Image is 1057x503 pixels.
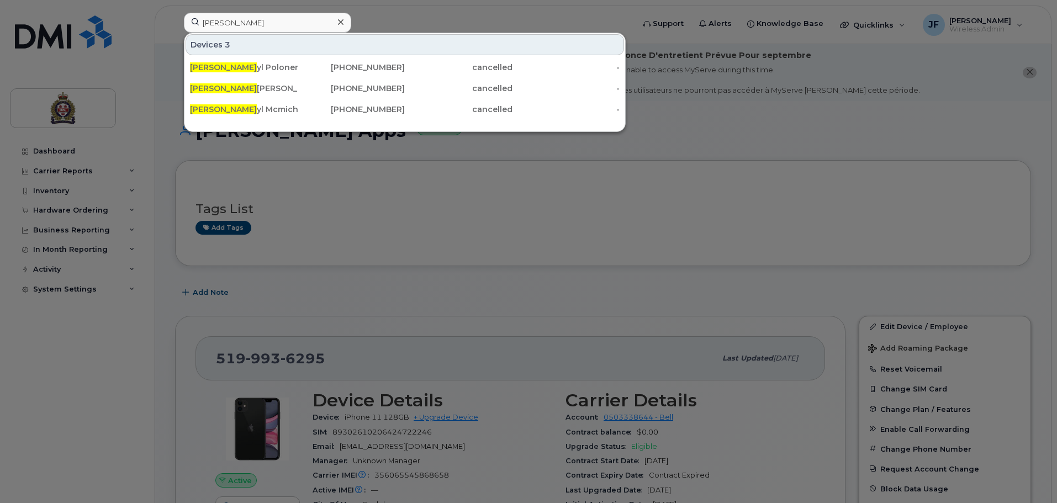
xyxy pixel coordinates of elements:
a: [PERSON_NAME][PERSON_NAME][PHONE_NUMBER]cancelled- [186,78,624,98]
div: [PHONE_NUMBER] [298,83,405,94]
div: Devices [186,34,624,55]
div: - [512,104,620,115]
span: [PERSON_NAME] [190,104,257,114]
span: [PERSON_NAME] [190,83,257,93]
div: cancelled [405,104,512,115]
div: yl Mcmichan [190,104,298,115]
div: [PHONE_NUMBER] [298,62,405,73]
div: [PHONE_NUMBER] [298,104,405,115]
a: [PERSON_NAME]yl Mcmichan[PHONE_NUMBER]cancelled- [186,99,624,119]
div: - [512,62,620,73]
div: cancelled [405,83,512,94]
span: 3 [225,39,230,50]
div: yl Polonenko [190,62,298,73]
span: [PERSON_NAME] [190,62,257,72]
div: cancelled [405,62,512,73]
a: [PERSON_NAME]yl Polonenko[PHONE_NUMBER]cancelled- [186,57,624,77]
div: - [512,83,620,94]
div: [PERSON_NAME] [190,83,298,94]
